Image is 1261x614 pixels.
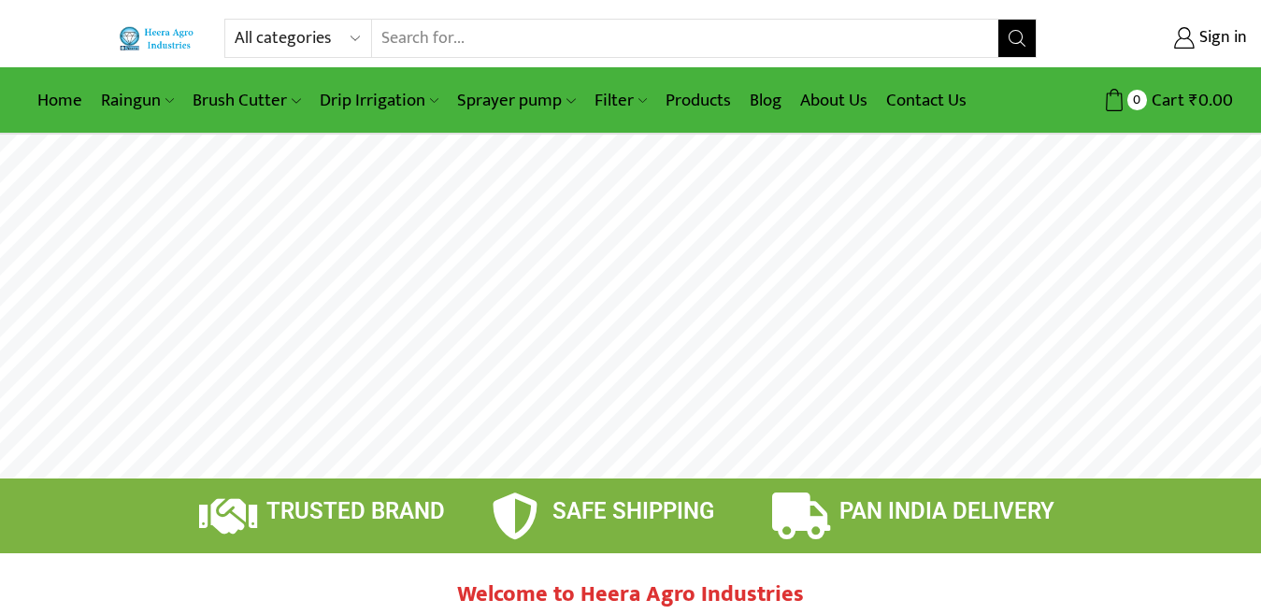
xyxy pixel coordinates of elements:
span: Sign in [1195,26,1247,50]
a: About Us [791,79,877,122]
span: PAN INDIA DELIVERY [839,498,1054,524]
a: Products [656,79,740,122]
a: Contact Us [877,79,976,122]
a: Sprayer pump [448,79,584,122]
span: TRUSTED BRAND [266,498,445,524]
a: Raingun [92,79,183,122]
input: Search for... [372,20,998,57]
a: Brush Cutter [183,79,309,122]
a: 0 Cart ₹0.00 [1055,83,1233,118]
a: Blog [740,79,791,122]
a: Sign in [1065,21,1247,55]
span: 0 [1127,90,1147,109]
span: SAFE SHIPPING [552,498,714,524]
bdi: 0.00 [1189,86,1233,115]
a: Drip Irrigation [310,79,448,122]
a: Home [28,79,92,122]
span: Cart [1147,88,1184,113]
a: Filter [585,79,656,122]
h2: Welcome to Heera Agro Industries [351,581,911,608]
span: ₹ [1189,86,1198,115]
button: Search button [998,20,1036,57]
